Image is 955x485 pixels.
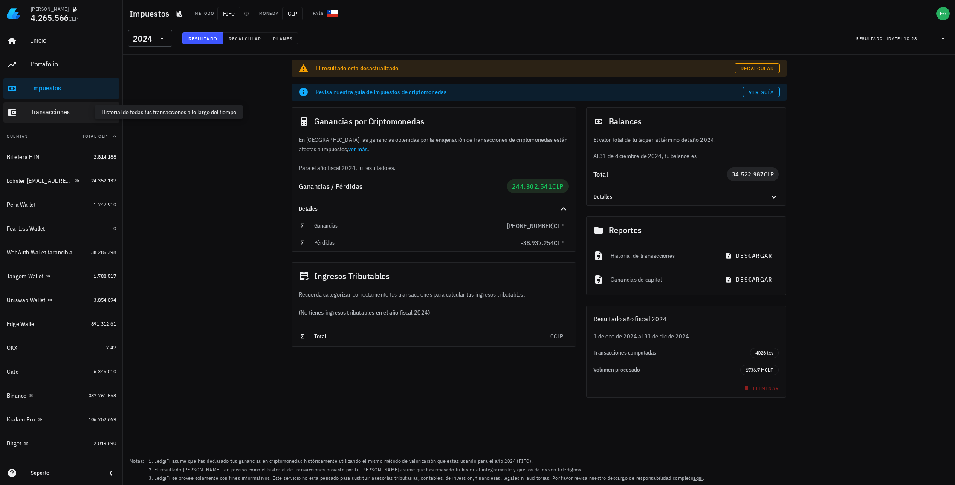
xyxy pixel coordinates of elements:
[92,368,116,375] span: -6.345.010
[3,31,119,51] a: Inicio
[720,272,779,287] button: descargar
[223,32,267,44] button: Recalcular
[3,55,119,75] a: Portafolio
[154,457,704,465] li: LedgiFi asume que has declarado tus ganancias en criptomonedas históricamente utilizando el mismo...
[3,361,119,382] a: Gate -6.345.010
[31,36,116,44] div: Inicio
[31,108,116,116] div: Transacciones
[611,270,713,289] div: Ganancias de capital
[727,276,772,283] span: descargar
[593,349,750,356] div: Transacciones computadas
[292,108,576,135] div: Ganancias por Criptomonedas
[593,135,779,144] p: El valor total de tu ledger al término del año 2024.
[587,306,786,332] div: Resultado año fiscal 2024
[739,382,783,394] button: Eliminar
[755,348,773,358] span: 4026 txs
[727,252,772,260] span: descargar
[123,454,955,485] footer: Notas:
[31,6,69,12] div: [PERSON_NAME]
[133,35,152,43] div: 2024
[3,242,119,263] a: WebAuth Wallet farancibia 38.285.398
[593,171,727,178] div: Total
[327,9,338,19] div: CL-icon
[3,102,119,123] a: Transacciones
[7,416,35,423] div: Kraken Pro
[7,392,27,399] div: Binance
[267,32,298,44] button: Planes
[587,217,786,244] div: Reportes
[587,332,786,341] div: 1 de ene de 2024 al 31 de dic de 2024.
[130,7,173,20] h1: Impuestos
[299,182,363,191] span: Ganancias / Pérdidas
[593,193,759,200] div: Detalles
[188,35,217,42] span: Resultado
[765,367,773,373] span: CLP
[521,239,554,247] span: -38.937.254
[7,297,46,304] div: Uniswap Wallet
[512,182,553,191] span: 244.302.541
[7,153,39,161] div: Billetera ETN
[3,147,119,167] a: Billetera ETN 2.814.188
[259,10,279,17] div: Moneda
[7,177,72,185] div: Lobster [EMAIL_ADDRESS][DOMAIN_NAME]
[292,263,576,290] div: Ingresos Tributables
[7,344,18,352] div: OKX
[936,7,950,20] div: avatar
[746,367,765,373] span: 1736,7 M
[348,145,368,153] a: ver más
[31,470,99,476] div: Soporte
[282,7,303,20] span: CLP
[315,88,743,96] div: Revisa nuestra guía de impuestos de criptomonedas
[3,433,119,453] a: Bitget 2.019.690
[217,7,240,20] span: FIFO
[154,465,704,474] li: El resultado [PERSON_NAME] tan preciso como el historial de transacciones provisto por ti. [PERSO...
[3,409,119,430] a: Kraken Pro 106.752.669
[7,7,20,20] img: LedgiFi
[554,239,564,247] span: CLP
[7,320,36,328] div: Edge Wallet
[314,332,327,340] span: Total
[94,273,116,279] span: 1.788.517
[7,225,45,232] div: Fearless Wallet
[91,177,116,184] span: 24.352.137
[3,170,119,191] a: Lobster [EMAIL_ADDRESS][DOMAIN_NAME] 24.352.137
[3,126,119,147] button: CuentasTotal CLP
[587,135,786,161] div: Al 31 de diciembre de 2024, tu balance es
[735,63,780,73] a: Recalcular
[3,78,119,99] a: Impuestos
[3,338,119,358] a: OKX -7,47
[87,392,116,398] span: -337.761.553
[313,10,324,17] div: País
[3,194,119,215] a: Pera Wallet 1.747.910
[292,135,576,173] div: En [GEOGRAPHIC_DATA] las ganancias obtenidas por la enajenación de transacciones de criptomonedas...
[550,332,554,340] span: 0
[69,15,78,23] span: CLP
[552,182,564,191] span: CLP
[748,89,774,95] span: Ver guía
[94,297,116,303] span: 3.854.094
[104,344,116,351] span: -7,47
[7,273,43,280] div: Tangem Wallet
[764,170,774,178] span: CLP
[507,222,554,230] span: [PHONE_NUMBER]
[82,133,107,139] span: Total CLP
[742,385,779,391] span: Eliminar
[587,108,786,135] div: Balances
[851,30,953,46] div: Resultado:[DATE] 10:28
[292,200,576,217] div: Detalles
[314,240,521,246] div: Pérdidas
[272,35,293,42] span: Planes
[314,222,507,229] div: Ganancias
[611,246,713,265] div: Historial de transacciones
[554,332,564,340] span: CLP
[887,35,917,43] div: [DATE] 10:28
[195,10,214,17] div: Método
[3,266,119,286] a: Tangem Wallet 1.788.517
[182,32,223,44] button: Resultado
[593,367,741,373] div: Volumen procesado
[91,249,116,255] span: 38.285.398
[7,249,72,256] div: WebAuth Wallet farancibia
[7,201,36,208] div: Pera Wallet
[128,30,172,47] div: 2024
[315,64,735,72] div: El resultado esta desactualizado.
